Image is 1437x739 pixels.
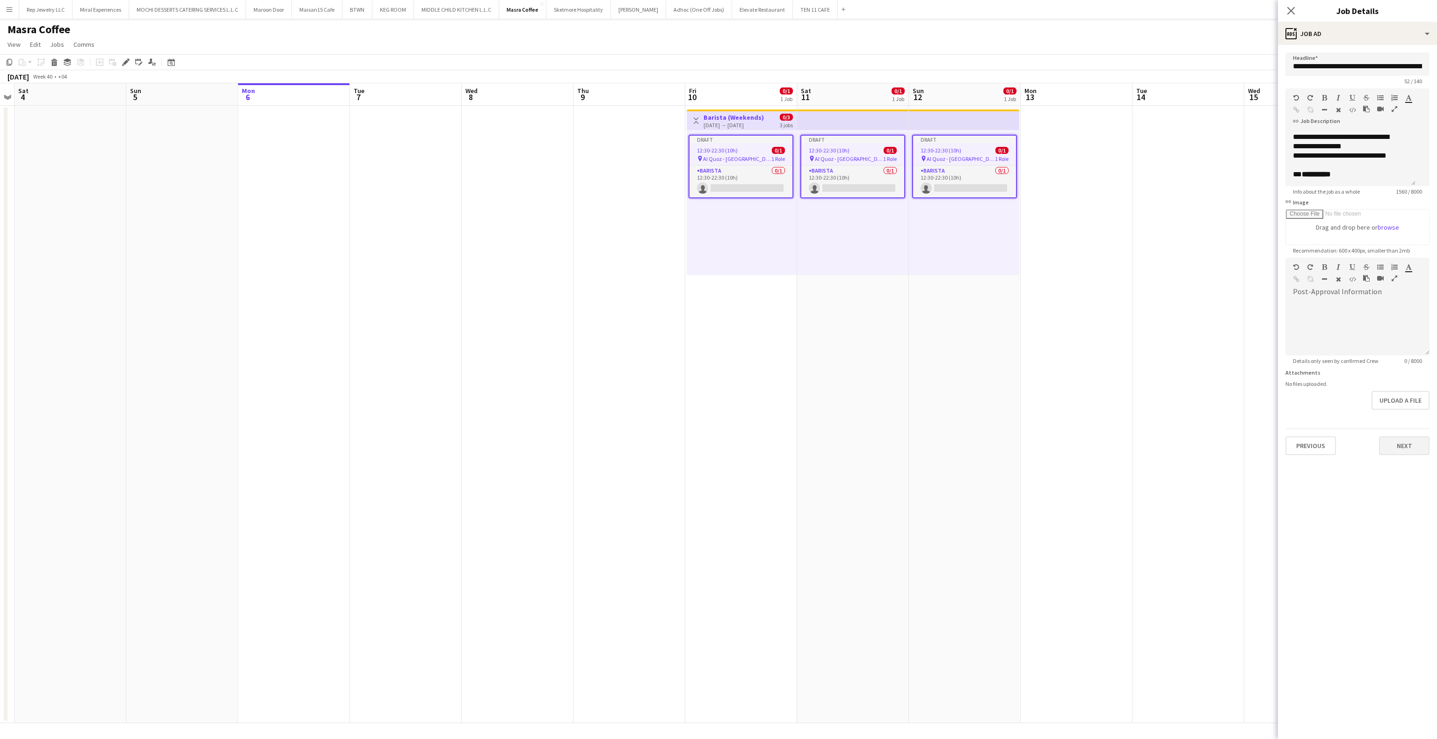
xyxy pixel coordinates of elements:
span: Week 40 [31,73,54,80]
button: Fullscreen [1391,105,1398,113]
span: Mon [242,87,255,95]
span: 14 [1135,92,1147,102]
app-job-card: Draft12:30-22:30 (10h)0/1 Al Quoz - [GEOGRAPHIC_DATA]1 RoleBarista0/112:30-22:30 (10h) [912,135,1017,198]
button: Text Color [1405,94,1412,101]
span: Edit [30,40,41,49]
div: +04 [58,73,67,80]
app-job-card: Draft12:30-22:30 (10h)0/1 Al Quoz - [GEOGRAPHIC_DATA]1 RoleBarista0/112:30-22:30 (10h) [800,135,905,198]
button: Maisan15 Cafe [292,0,342,19]
span: 12:30-22:30 (10h) [697,147,738,154]
span: 8 [464,92,478,102]
span: 9 [576,92,589,102]
span: Fri [689,87,697,95]
button: Skelmore Hospitality [546,0,611,19]
button: HTML Code [1349,106,1356,114]
button: TEN 11 CAFE [793,0,838,19]
button: Bold [1321,263,1328,271]
a: Comms [70,38,98,51]
span: Details only seen by confirmed Crew [1285,357,1386,364]
button: Paste as plain text [1363,105,1370,113]
div: 1 Job [780,95,792,102]
button: BTWN [342,0,372,19]
button: Ordered List [1391,263,1398,271]
span: 0/1 [772,147,785,154]
span: 0/1 [884,147,897,154]
div: [DATE] [7,72,29,81]
button: Rep Jewelry LLC [19,0,73,19]
span: Comms [73,40,94,49]
span: 12 [911,92,924,102]
app-card-role: Barista0/112:30-22:30 (10h) [689,166,792,197]
div: Job Ad [1278,22,1437,45]
span: 7 [352,92,364,102]
span: Wed [465,87,478,95]
button: Horizontal Line [1321,106,1328,114]
span: 13 [1023,92,1037,102]
span: 10 [688,92,697,102]
button: Paste as plain text [1363,275,1370,282]
span: 1 Role [995,155,1009,162]
button: Clear Formatting [1335,106,1342,114]
button: Redo [1307,263,1314,271]
button: Unordered List [1377,94,1384,101]
span: 12:30-22:30 (10h) [921,147,961,154]
button: [PERSON_NAME] [611,0,666,19]
button: Maroon Door [246,0,292,19]
span: 0/1 [892,87,905,94]
div: No files uploaded. [1285,380,1430,387]
button: Upload a file [1372,391,1430,410]
span: Al Quoz - [GEOGRAPHIC_DATA] [703,155,771,162]
span: 0/1 [1003,87,1016,94]
button: Strikethrough [1363,263,1370,271]
span: 6 [240,92,255,102]
button: Strikethrough [1363,94,1370,101]
div: Draft [913,136,1016,143]
button: Clear Formatting [1335,275,1342,283]
button: HTML Code [1349,275,1356,283]
button: Previous [1285,436,1336,455]
div: 1 Job [1004,95,1016,102]
span: Mon [1024,87,1037,95]
app-job-card: Draft12:30-22:30 (10h)0/1 Al Quoz - [GEOGRAPHIC_DATA]1 RoleBarista0/112:30-22:30 (10h) [689,135,793,198]
a: View [4,38,24,51]
span: 15 [1247,92,1260,102]
app-card-role: Barista0/112:30-22:30 (10h) [913,166,1016,197]
span: Al Quoz - [GEOGRAPHIC_DATA] [815,155,883,162]
button: Fullscreen [1391,275,1398,282]
span: 0/1 [780,87,793,94]
button: Text Color [1405,263,1412,271]
span: Sat [801,87,811,95]
button: KEG ROOM [372,0,414,19]
span: Sun [130,87,141,95]
span: 1 Role [771,155,785,162]
span: 4 [17,92,29,102]
span: Sun [913,87,924,95]
button: Undo [1293,94,1299,101]
a: Jobs [46,38,68,51]
div: [DATE] → [DATE] [704,122,764,129]
span: Info about the job as a whole [1285,188,1367,195]
button: Insert video [1377,105,1384,113]
button: Miral Experiences [73,0,129,19]
span: Sat [18,87,29,95]
span: 0/3 [780,114,793,121]
span: 0/1 [995,147,1009,154]
span: 12:30-22:30 (10h) [809,147,849,154]
button: Next [1379,436,1430,455]
span: Tue [1136,87,1147,95]
button: Unordered List [1377,263,1384,271]
button: Underline [1349,94,1356,101]
span: 0 / 8000 [1397,357,1430,364]
h3: Job Details [1278,5,1437,17]
span: Wed [1248,87,1260,95]
span: 5 [129,92,141,102]
button: Insert video [1377,275,1384,282]
h1: Masra Coffee [7,22,70,36]
span: View [7,40,21,49]
span: Jobs [50,40,64,49]
button: Elevate Restaurant [732,0,793,19]
div: Draft [801,136,904,143]
div: 1 Job [892,95,904,102]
